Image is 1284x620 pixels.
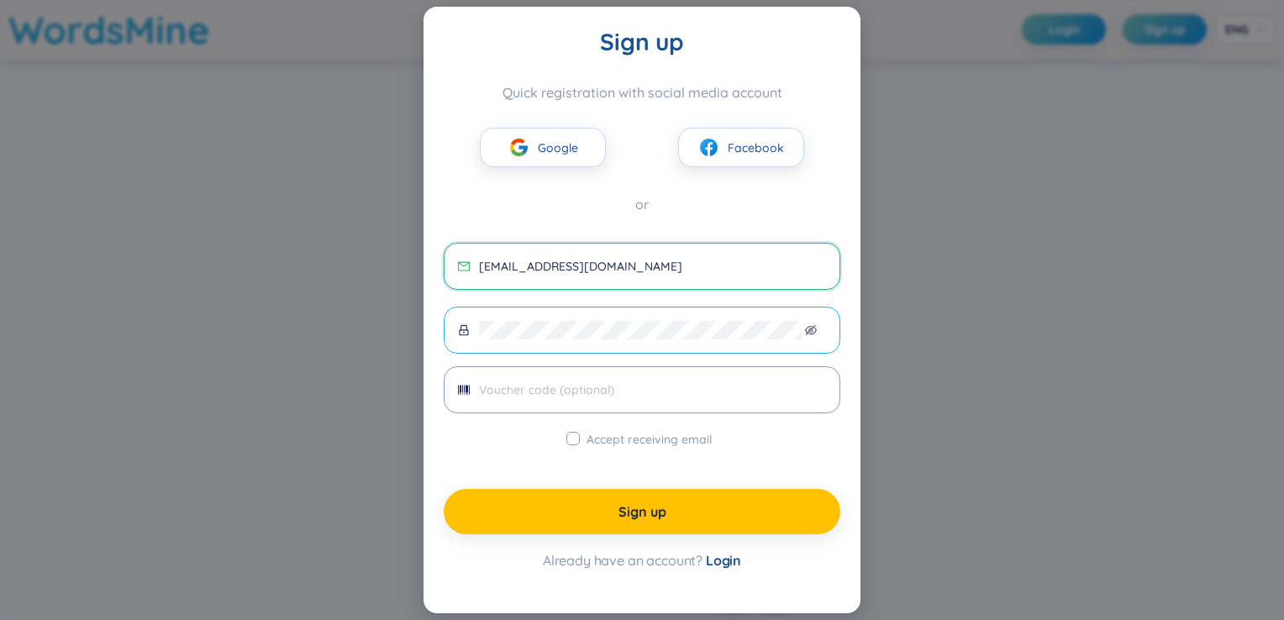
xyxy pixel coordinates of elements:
[805,324,817,336] span: eye-invisible
[444,27,840,57] div: Sign up
[458,324,470,336] span: lock
[444,489,840,534] button: Sign up
[444,84,840,101] div: Quick registration with social media account
[698,137,719,158] img: facebook
[618,502,666,521] span: Sign up
[480,128,606,167] button: googleGoogle
[706,552,741,569] span: Login
[458,384,470,396] span: barcode
[458,260,470,272] span: mail
[538,139,578,157] span: Google
[508,137,529,158] img: google
[479,381,826,399] input: Voucher code (optional)
[728,139,784,157] span: Facebook
[479,257,826,276] input: Email (*)
[580,430,718,449] span: Accept receiving email
[678,128,804,167] button: facebookFacebook
[444,194,840,215] div: or
[444,551,840,570] div: Already have an account?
